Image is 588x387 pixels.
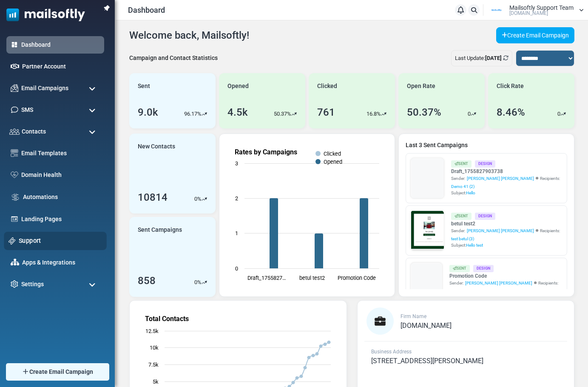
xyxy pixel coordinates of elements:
[475,213,495,220] div: Design
[486,4,584,17] a: User Logo Mailsoftly Support Team [DOMAIN_NAME]
[22,127,46,136] span: Contacts
[317,105,335,120] div: 761
[235,195,238,202] text: 2
[503,55,508,61] a: Refresh Stats
[194,278,207,287] div: %
[138,190,168,205] div: 10814
[497,82,524,91] span: Click Rate
[485,55,502,61] b: [DATE]
[150,344,159,351] text: 10k
[227,105,248,120] div: 4.5k
[235,148,297,156] text: Rates by Campaigns
[129,29,249,42] h4: Welcome back, Mailsoftly!
[11,41,18,48] img: dashboard-icon-active.svg
[118,201,150,208] strong: Follow Us
[467,228,534,234] span: [PERSON_NAME] [PERSON_NAME]
[19,236,102,245] a: Support
[22,62,100,71] a: Partner Account
[407,82,435,91] span: Open Rate
[557,110,560,118] p: 0
[451,228,562,242] div: Sender: Recipients:
[274,110,291,118] p: 50.37%
[153,378,159,385] text: 5k
[449,288,482,294] a: SMS [DATE]... (3)
[401,322,452,330] span: [DOMAIN_NAME]
[466,191,475,195] span: Hello
[138,142,175,151] span: New Contacts
[11,171,18,178] img: domain-health-icon.svg
[371,357,483,365] span: [STREET_ADDRESS][PERSON_NAME]
[475,160,495,168] div: Design
[466,243,483,248] span: Hello test
[509,11,548,16] span: [DOMAIN_NAME]
[449,265,470,272] div: Sent
[451,236,474,242] a: test betul (3)
[21,149,100,158] a: Email Templates
[226,141,388,290] svg: Rates by Campaigns
[11,149,18,157] img: email-templates-icon.svg
[449,272,562,280] a: Promotion Code
[338,275,376,281] text: Promotion Code
[194,195,207,203] div: %
[451,175,562,190] div: Sender: Recipients:
[451,183,474,190] a: Demo 41 (2)
[91,169,178,185] a: Shop Now and Save Big!
[99,173,169,180] strong: Shop Now and Save Big!
[451,190,562,196] div: Subject:
[26,148,242,161] h1: Test {(email)}
[247,275,286,281] text: Draft_1755827…
[23,193,100,202] a: Automations
[451,242,562,248] div: Subject:
[371,349,412,355] span: Business Address
[11,192,20,202] img: workflow.svg
[451,220,562,228] a: betul test2
[11,280,18,288] img: settings-icon.svg
[407,105,441,120] div: 50.37%
[299,275,325,281] text: betul test2
[138,273,156,288] div: 858
[486,4,507,17] img: User Logo
[11,215,18,223] img: landing_pages.svg
[366,110,381,118] p: 16.8%
[138,82,150,91] span: Sent
[21,40,100,49] a: Dashboard
[194,195,197,203] p: 0
[451,50,512,66] div: Last Update:
[129,134,216,213] a: New Contacts 10814 0%
[21,105,33,114] span: SMS
[451,160,472,168] div: Sent
[129,54,218,63] div: Campaign and Contact Statistics
[184,110,202,118] p: 96.17%
[9,237,16,245] img: support-icon.svg
[11,106,18,114] img: sms-icon.png
[451,168,562,175] a: Draft_1755827903738
[468,110,471,118] p: 0
[21,84,68,93] span: Email Campaigns
[21,215,100,224] a: Landing Pages
[401,322,452,329] a: [DOMAIN_NAME]
[11,84,18,92] img: campaigns-icon.png
[324,159,342,165] text: Opened
[138,225,182,234] span: Sent Campaigns
[497,105,525,120] div: 8.46%
[401,313,426,319] span: Firm Name
[406,141,567,150] a: Last 3 Sent Campaigns
[451,213,472,220] div: Sent
[22,258,100,267] a: Apps & Integrations
[32,223,236,231] p: Lorem ipsum dolor sit amet, consectetur adipiscing elit, sed do eiusmod tempor incididunt
[324,151,341,157] text: Clicked
[473,265,494,272] div: Design
[317,82,337,91] span: Clicked
[128,4,165,16] span: Dashboard
[194,278,197,287] p: 0
[9,128,20,134] img: contacts-icon.svg
[21,280,44,289] span: Settings
[21,171,100,179] a: Domain Health
[148,361,159,368] text: 7.5k
[138,105,158,120] div: 9.0k
[465,280,532,286] span: [PERSON_NAME] [PERSON_NAME]
[509,5,574,11] span: Mailsoftly Support Team
[235,160,238,167] text: 3
[235,265,238,272] text: 0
